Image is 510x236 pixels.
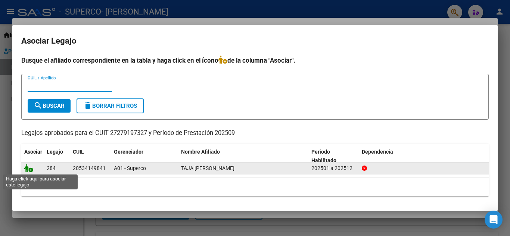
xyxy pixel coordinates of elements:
[308,144,359,169] datatable-header-cell: Periodo Habilitado
[362,149,393,155] span: Dependencia
[21,56,489,65] h4: Busque el afiliado correspondiente en la tabla y haga click en el ícono de la columna "Asociar".
[83,101,92,110] mat-icon: delete
[181,149,220,155] span: Nombre Afiliado
[70,144,111,169] datatable-header-cell: CUIL
[181,165,234,171] span: TAJA URIEL YASIN
[47,165,56,171] span: 284
[73,149,84,155] span: CUIL
[21,129,489,138] p: Legajos aprobados para el CUIT 27279197327 y Período de Prestación 202509
[359,144,489,169] datatable-header-cell: Dependencia
[34,103,65,109] span: Buscar
[114,149,143,155] span: Gerenciador
[178,144,308,169] datatable-header-cell: Nombre Afiliado
[77,98,144,113] button: Borrar Filtros
[21,177,489,196] div: 1 registros
[28,99,71,113] button: Buscar
[47,149,63,155] span: Legajo
[21,144,44,169] datatable-header-cell: Asociar
[114,165,146,171] span: A01 - Superco
[34,101,43,110] mat-icon: search
[21,34,489,48] h2: Asociar Legajo
[311,149,336,163] span: Periodo Habilitado
[83,103,137,109] span: Borrar Filtros
[485,211,503,229] div: Open Intercom Messenger
[111,144,178,169] datatable-header-cell: Gerenciador
[73,164,106,173] div: 20534149841
[24,149,42,155] span: Asociar
[311,164,356,173] div: 202501 a 202512
[44,144,70,169] datatable-header-cell: Legajo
